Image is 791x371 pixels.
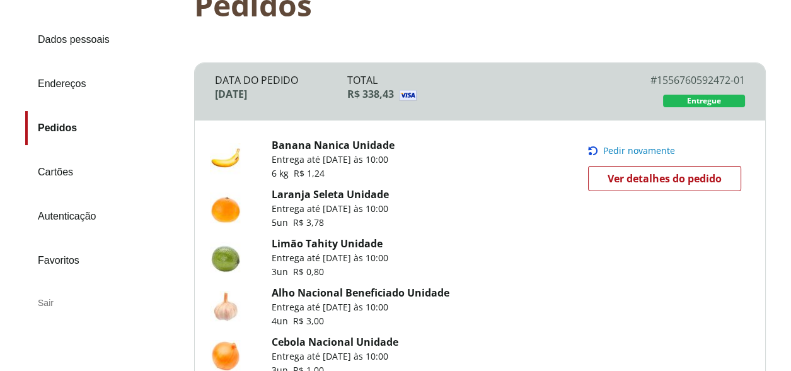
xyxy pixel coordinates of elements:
[293,315,324,327] span: R$ 3,00
[687,96,721,106] span: Entregue
[25,155,184,189] a: Cartões
[25,199,184,233] a: Autenticação
[272,315,293,327] span: 4 un
[25,244,184,278] a: Favoritos
[588,166,741,191] a: Ver detalhes do pedido
[272,153,395,166] p: Entrega até [DATE] às 10:00
[272,252,388,264] p: Entrega até [DATE] às 10:00
[25,111,184,145] a: Pedidos
[272,301,449,314] p: Entrega até [DATE] às 10:00
[210,192,241,224] img: Laranja Seleta Unidade
[272,216,293,228] span: 5 un
[210,242,241,273] img: Limão Tahity Unidade
[272,187,389,201] a: Laranja Seleta Unidade
[347,73,613,87] div: Total
[347,87,613,101] div: R$ 338,43
[215,87,347,101] div: [DATE]
[210,143,241,175] img: Banana Nanica Unidade
[25,23,184,57] a: Dados pessoais
[603,146,675,156] span: Pedir novamente
[588,146,749,156] button: Pedir novamente
[293,266,324,278] span: R$ 0,80
[272,203,389,215] p: Entrega até [DATE] às 10:00
[272,237,383,250] a: Limão Tahity Unidade
[210,291,241,322] img: Alho Nacional Beneficiado Unidade
[272,266,293,278] span: 3 un
[25,67,184,101] a: Endereços
[272,286,449,300] a: Alho Nacional Beneficiado Unidade
[272,350,398,363] p: Entrega até [DATE] às 10:00
[25,288,184,318] div: Sair
[293,216,324,228] span: R$ 3,78
[272,138,395,152] a: Banana Nanica Unidade
[608,169,722,188] span: Ver detalhes do pedido
[613,73,745,87] div: # 1556760592472-01
[399,90,651,101] img: Visa
[272,167,294,179] span: 6 kg
[215,73,347,87] div: Data do Pedido
[272,335,398,349] a: Cebola Nacional Unidade
[294,167,325,179] span: R$ 1,24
